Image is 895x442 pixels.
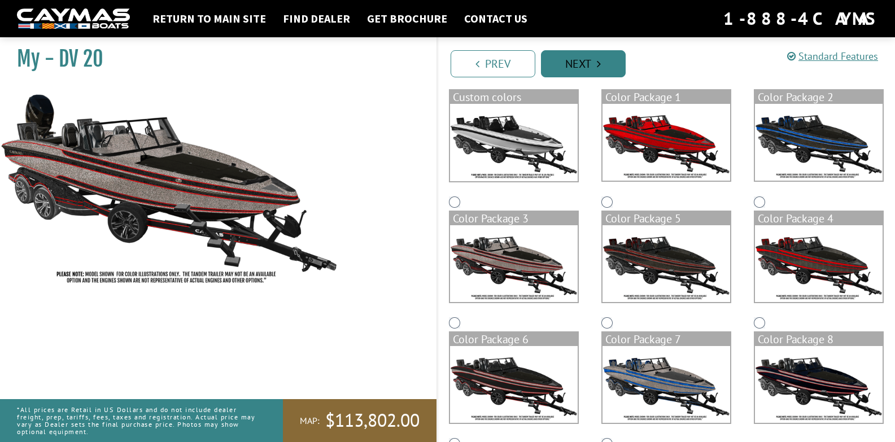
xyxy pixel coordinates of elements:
[603,332,730,346] div: Color Package 7
[755,104,883,181] img: color_package_383.png
[325,409,420,432] span: $113,802.00
[147,11,272,26] a: Return to main site
[603,90,730,104] div: Color Package 1
[361,11,453,26] a: Get Brochure
[603,104,730,181] img: color_package_382.png
[450,90,578,104] div: Custom colors
[17,400,257,441] p: *All prices are Retail in US Dollars and do not include dealer freight, prep, tariffs, fees, taxe...
[300,415,320,427] span: MAP:
[755,332,883,346] div: Color Package 8
[603,212,730,225] div: Color Package 5
[723,6,878,31] div: 1-888-4CAYMAS
[283,399,436,442] a: MAP:$113,802.00
[755,346,883,423] img: color_package_389.png
[603,225,730,302] img: color_package_385.png
[755,225,883,302] img: color_package_386.png
[603,346,730,423] img: color_package_388.png
[277,11,356,26] a: Find Dealer
[541,50,626,77] a: Next
[755,212,883,225] div: Color Package 4
[450,346,578,423] img: color_package_387.png
[450,225,578,302] img: color_package_384.png
[17,8,130,29] img: white-logo-c9c8dbefe5ff5ceceb0f0178aa75bf4bb51f6bca0971e226c86eb53dfe498488.png
[450,332,578,346] div: Color Package 6
[450,104,578,181] img: DV22-Base-Layer.png
[17,46,408,72] h1: My - DV 20
[450,212,578,225] div: Color Package 3
[755,90,883,104] div: Color Package 2
[787,50,878,63] a: Standard Features
[459,11,533,26] a: Contact Us
[451,50,535,77] a: Prev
